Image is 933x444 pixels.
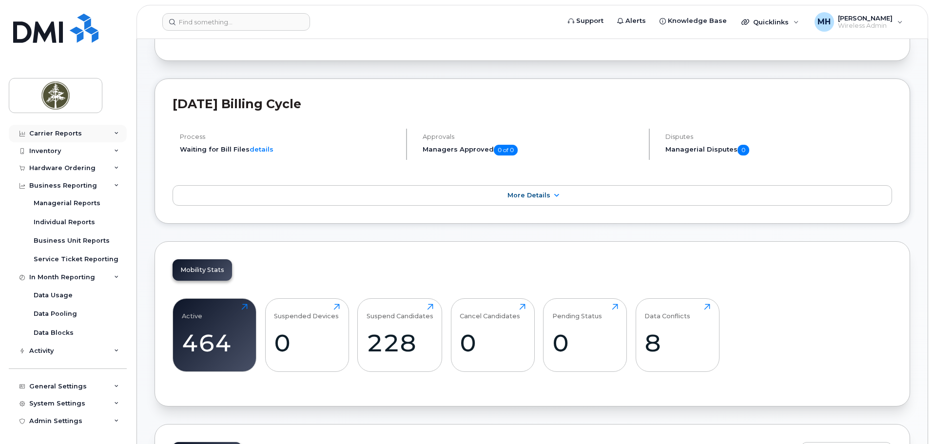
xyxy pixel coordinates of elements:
[735,12,806,32] div: Quicklinks
[644,304,690,320] div: Data Conflicts
[808,12,910,32] div: Margaret Holowko
[274,304,339,320] div: Suspended Devices
[274,328,340,357] div: 0
[180,145,398,154] li: Waiting for Bill Files
[644,328,710,357] div: 8
[552,304,602,320] div: Pending Status
[460,328,525,357] div: 0
[625,16,646,26] span: Alerts
[653,11,734,31] a: Knowledge Base
[182,304,248,366] a: Active464
[182,304,202,320] div: Active
[668,16,727,26] span: Knowledge Base
[250,145,273,153] a: details
[367,304,433,320] div: Suspend Candidates
[838,14,893,22] span: [PERSON_NAME]
[173,97,892,111] h2: [DATE] Billing Cycle
[460,304,525,366] a: Cancel Candidates0
[738,145,749,155] span: 0
[180,133,398,140] h4: Process
[274,304,340,366] a: Suspended Devices0
[162,13,310,31] input: Find something...
[610,11,653,31] a: Alerts
[665,145,892,155] h5: Managerial Disputes
[423,133,641,140] h4: Approvals
[817,16,831,28] span: MH
[838,22,893,30] span: Wireless Admin
[576,16,603,26] span: Support
[367,304,433,366] a: Suspend Candidates228
[182,328,248,357] div: 464
[367,328,433,357] div: 228
[552,304,618,366] a: Pending Status0
[494,145,518,155] span: 0 of 0
[644,304,710,366] a: Data Conflicts8
[507,192,550,199] span: More Details
[423,145,641,155] h5: Managers Approved
[460,304,520,320] div: Cancel Candidates
[753,18,789,26] span: Quicklinks
[665,133,892,140] h4: Disputes
[552,328,618,357] div: 0
[561,11,610,31] a: Support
